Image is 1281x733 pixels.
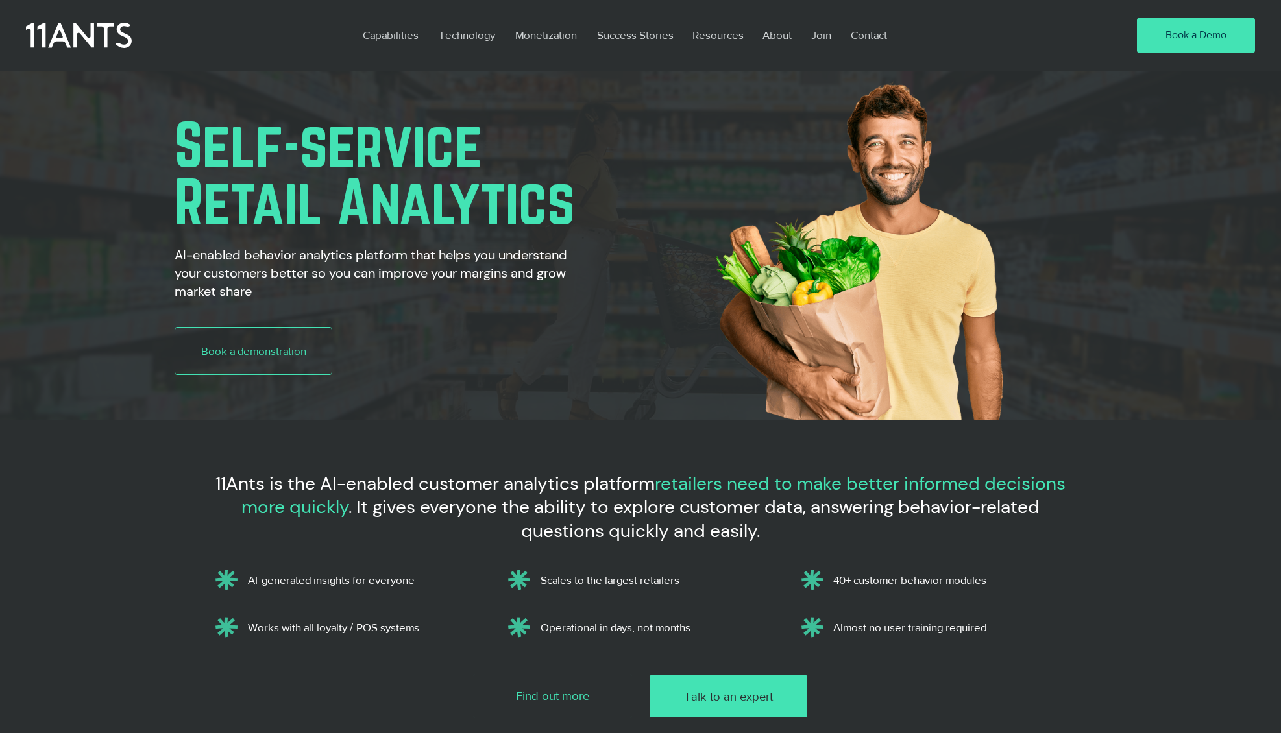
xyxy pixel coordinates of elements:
[756,20,798,50] p: About
[1165,28,1226,42] span: Book a Demo
[591,20,680,50] p: Success Stories
[432,20,502,50] p: Technology
[353,20,429,50] a: Capabilities
[356,20,425,50] p: Capabilities
[1137,18,1255,54] a: Book a Demo
[805,20,838,50] p: Join
[175,327,332,375] a: Book a demonstration
[175,167,575,236] span: Retail Analytics
[801,20,841,50] a: Join
[506,20,587,50] a: Monetization
[248,621,483,634] p: Works with all loyalty / POS systems
[841,20,898,50] a: Contact
[686,20,750,50] p: Resources
[650,675,807,717] a: Talk to an expert
[474,675,631,717] a: Find out more
[541,573,776,586] p: Scales to the largest retailers
[175,246,580,300] h2: AI-enabled behavior analytics platform that helps you understand your customers better so you can...
[541,621,776,634] p: Operational in days, not months
[201,343,306,359] span: Book a demonstration
[509,20,583,50] p: Monetization
[348,495,1040,542] span: . It gives everyone the ability to explore customer data, answering behavior-related questions qu...
[753,20,801,50] a: About
[844,20,894,50] p: Contact
[683,20,753,50] a: Resources
[248,573,415,586] span: AI-generated insights for everyone
[833,621,1069,634] p: Almost no user training required
[684,688,773,705] span: Talk to an expert
[353,20,1099,50] nav: Site
[175,110,482,179] span: Self-service
[215,472,655,496] span: 11Ants is the AI-enabled customer analytics platform
[833,573,1069,586] p: 40+ customer behavior modules
[241,472,1066,519] span: retailers need to make better informed decisions more quickly
[587,20,683,50] a: Success Stories
[516,688,589,704] span: Find out more
[429,20,506,50] a: Technology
